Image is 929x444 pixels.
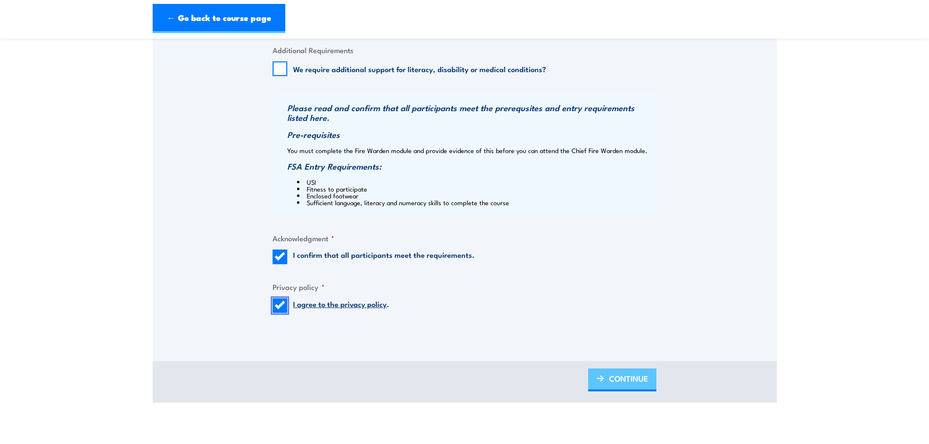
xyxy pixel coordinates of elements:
li: Fitness to participate [297,185,654,192]
li: Enclosed footwear [297,192,654,199]
label: . [293,298,389,313]
span: CONTINUE [609,366,648,391]
legend: Acknowledgment [273,232,335,244]
legend: Privacy policy [273,281,325,292]
li: Sufficient language, literacy and numeracy skills to complete the course [297,199,654,206]
p: You must complete the Fire Warden module and provide evidence of this before you can attend the C... [287,147,654,154]
a: ← Go back to course page [153,4,285,33]
label: We require additional support for literacy, disability or medical conditions? [293,64,546,74]
a: CONTINUE [588,368,656,391]
h3: Please read and confirm that all participants meet the prerequsites and entry requirements listed... [287,103,654,122]
li: USI [297,178,654,185]
legend: Additional Requirements [273,44,354,56]
h3: FSA Entry Requirements: [287,161,654,171]
a: I agree to the privacy policy [293,298,387,309]
label: I confirm that all participants meet the requirements. [293,250,474,264]
h3: Pre-requisites [287,130,654,139]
